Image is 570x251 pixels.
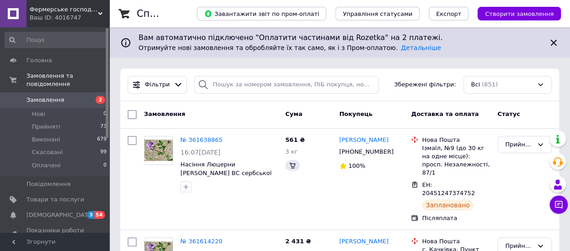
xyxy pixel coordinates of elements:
[338,146,395,158] div: [PHONE_NUMBER]
[339,237,389,246] a: [PERSON_NAME]
[97,136,107,144] span: 679
[429,7,469,20] button: Експорт
[285,148,298,155] span: 3 кг
[422,144,490,177] div: Ізмаїл, №9 (до 30 кг на одне місце): просп. Незалежності, 87/1
[26,226,84,243] span: Показники роботи компанії
[180,161,272,185] a: Насіння Люцерни [PERSON_NAME] ВС сербської селекції - магнічена
[137,8,229,19] h1: Список замовлень
[471,80,480,89] span: Всі
[468,10,561,17] a: Створити замовлення
[422,214,490,222] div: Післяплата
[26,196,84,204] span: Товари та послуги
[485,10,554,17] span: Створити замовлення
[30,5,98,14] span: Фермерське господарство Елітне плюс
[478,7,561,20] button: Створити замовлення
[144,136,173,165] a: Фото товару
[32,148,63,156] span: Скасовані
[96,96,105,104] span: 2
[32,123,60,131] span: Прийняті
[335,7,420,20] button: Управління статусами
[180,136,222,143] a: № 361638865
[339,136,389,145] a: [PERSON_NAME]
[32,136,60,144] span: Виконані
[144,110,185,117] span: Замовлення
[26,211,94,219] span: [DEMOGRAPHIC_DATA]
[394,80,456,89] span: Збережені фільтри:
[180,238,222,245] a: № 361614220
[343,10,412,17] span: Управління статусами
[498,110,520,117] span: Статус
[5,32,108,48] input: Пошук
[422,136,490,144] div: Нова Пошта
[349,162,365,169] span: 100%
[144,140,173,161] img: Фото товару
[26,72,109,88] span: Замовлення та повідомлення
[94,211,105,219] span: 54
[285,136,305,143] span: 561 ₴
[100,148,107,156] span: 99
[285,110,302,117] span: Cума
[30,14,109,22] div: Ваш ID: 4016747
[26,96,64,104] span: Замовлення
[139,44,441,51] span: Отримуйте нові замовлення та обробляйте їх так само, як і з Пром-оплатою.
[401,44,441,51] a: Детальніше
[139,33,541,43] span: Вам автоматично підключено "Оплатити частинами від Rozetka" на 2 платежі.
[422,181,475,197] span: ЕН: 20451247374752
[103,110,107,118] span: 0
[436,10,462,17] span: Експорт
[482,81,498,88] span: (851)
[26,180,71,188] span: Повідомлення
[197,7,326,20] button: Завантажити звіт по пром-оплаті
[87,211,94,219] span: 3
[411,110,478,117] span: Доставка та оплата
[204,10,319,18] span: Завантажити звіт по пром-оплаті
[32,110,45,118] span: Нові
[422,237,490,246] div: Нова Пошта
[549,196,568,214] button: Чат з покупцем
[194,76,379,94] input: Пошук за номером замовлення, ПІБ покупця, номером телефону, Email, номером накладної
[339,110,373,117] span: Покупець
[26,56,52,65] span: Головна
[145,80,170,89] span: Фільтри
[32,161,61,170] span: Оплачені
[422,200,473,211] div: Заплановано
[285,238,311,245] span: 2 431 ₴
[180,149,221,156] span: 16:07[DATE]
[505,241,533,251] div: Прийнято
[100,123,107,131] span: 73
[103,161,107,170] span: 0
[505,140,533,150] div: Прийнято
